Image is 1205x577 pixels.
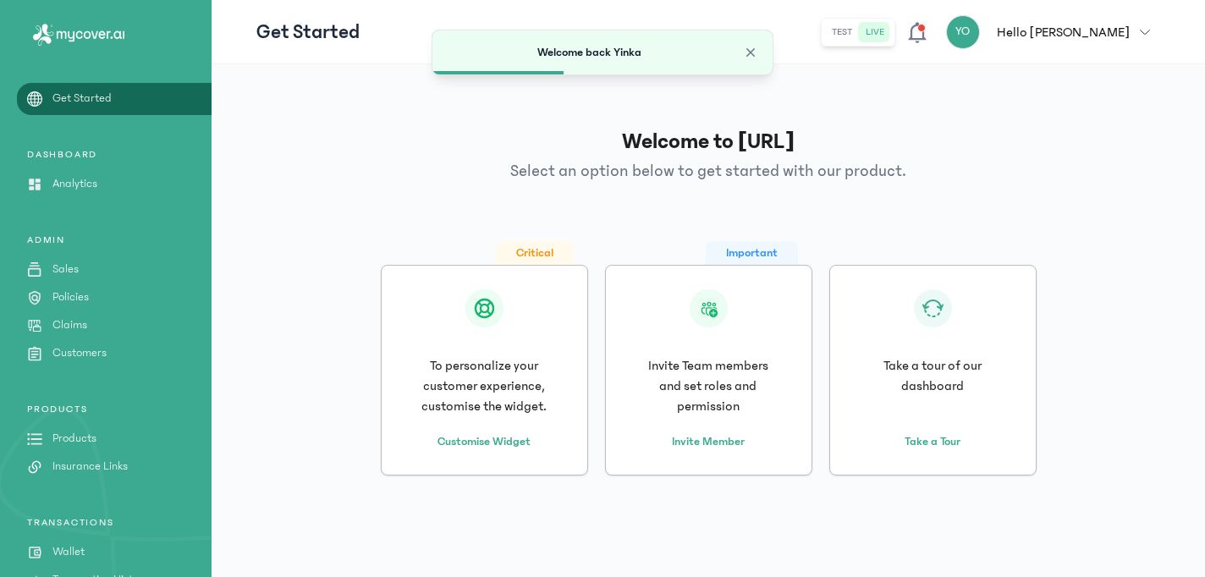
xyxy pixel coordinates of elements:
p: Hello [PERSON_NAME] [997,22,1130,42]
p: Products [52,430,96,448]
p: To personalize your customer experience, customise the widget. [413,355,555,416]
p: Invite Team members and set roles and permission [637,355,779,416]
p: Take a tour of our dashboard [861,355,1004,396]
button: live [859,22,891,42]
button: YOHello [PERSON_NAME] [946,15,1160,49]
a: Customise Widget [437,433,531,451]
button: Close [742,44,759,61]
p: Sales [52,261,79,278]
p: Policies [52,288,89,306]
button: test [825,22,859,42]
span: Critical [496,241,574,265]
p: Customers [52,344,107,362]
p: Analytics [52,175,97,193]
h1: Welcome to [URL] [622,125,795,158]
p: Get Started [256,19,360,46]
p: Select an option below to get started with our product. [510,158,906,184]
span: Important [706,241,798,265]
span: Welcome back Yinka [537,46,641,59]
p: Insurance Links [52,458,128,475]
p: Wallet [52,543,85,561]
a: Invite Member [672,433,745,451]
div: YO [946,15,980,49]
p: Get Started [52,90,112,107]
button: Take a Tour [905,413,960,451]
p: Claims [52,316,87,334]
